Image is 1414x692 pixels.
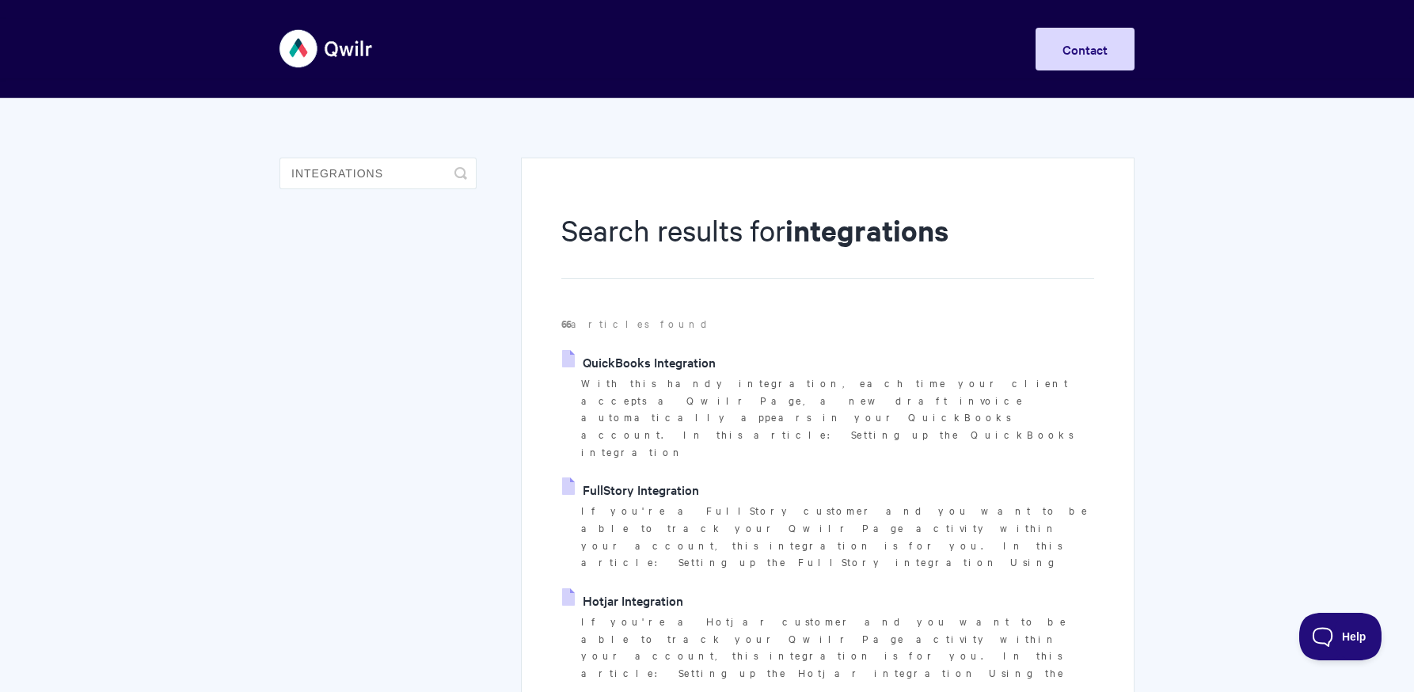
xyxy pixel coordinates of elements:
img: Qwilr Help Center [279,19,374,78]
p: If you're a FullStory customer and you want to be able to track your Qwilr Page activity within y... [581,502,1094,571]
p: With this handy integration, each time your client accepts a Qwilr Page, a new draft invoice auto... [581,375,1094,461]
p: If you're a Hotjar customer and you want to be able to track your Qwilr Page activity within your... [581,613,1094,682]
p: articles found [561,315,1094,333]
strong: integrations [785,211,948,249]
strong: 66 [561,316,571,331]
a: Contact [1036,28,1135,70]
a: QuickBooks Integration [562,350,716,374]
h1: Search results for [561,210,1094,279]
a: Hotjar Integration [562,588,683,612]
a: FullStory Integration [562,477,699,501]
input: Search [279,158,477,189]
iframe: Toggle Customer Support [1299,613,1382,660]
